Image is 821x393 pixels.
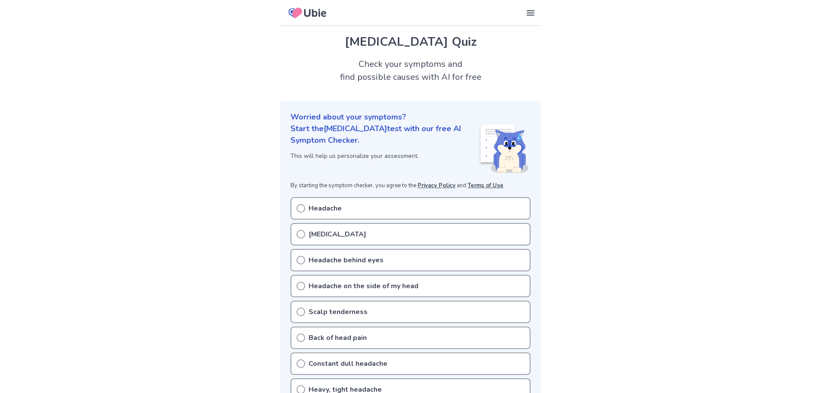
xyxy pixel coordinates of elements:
p: Headache on the side of my head [309,281,418,291]
p: Start the [MEDICAL_DATA] test with our free AI Symptom Checker. [290,123,479,146]
h1: [MEDICAL_DATA] Quiz [290,33,531,51]
p: This will help us personalize your assessment. [290,151,479,160]
p: Constant dull headache [309,358,387,369]
p: Headache [309,203,342,214]
p: Worried about your symptoms? [290,111,531,123]
a: Privacy Policy [418,182,456,189]
p: Headache behind eyes [309,255,384,265]
a: Terms of Use [468,182,503,189]
h2: Check your symptoms and find possible causes with AI for free [280,58,541,84]
p: [MEDICAL_DATA] [309,229,366,239]
p: Back of head pain [309,333,367,343]
p: Scalp tenderness [309,307,368,317]
img: Shiba [479,125,529,173]
p: By starting the symptom checker, you agree to the and [290,182,531,190]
